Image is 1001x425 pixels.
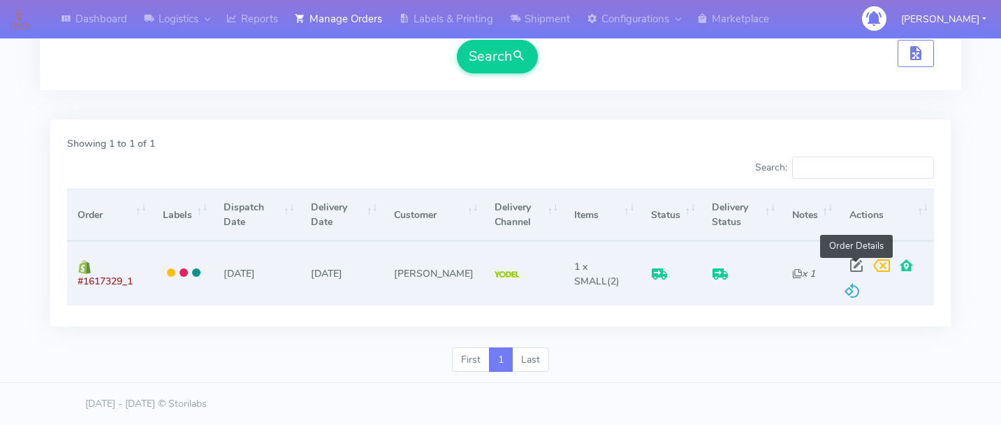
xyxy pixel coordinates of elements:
label: Showing 1 to 1 of 1 [67,136,155,151]
i: x 1 [792,267,815,280]
button: [PERSON_NAME] [891,5,997,34]
img: Yodel [495,271,519,278]
th: Actions: activate to sort column ascending [839,189,934,241]
span: #1617329_1 [78,275,133,288]
th: Dispatch Date: activate to sort column ascending [213,189,300,241]
img: shopify.png [78,260,92,274]
th: Delivery Channel: activate to sort column ascending [484,189,564,241]
span: (2) [574,260,620,288]
label: Search: [755,157,934,179]
td: [DATE] [300,241,383,305]
th: Notes: activate to sort column ascending [781,189,838,241]
th: Labels: activate to sort column ascending [152,189,213,241]
input: Search: [792,157,934,179]
th: Delivery Date: activate to sort column ascending [300,189,383,241]
button: Search [457,40,538,73]
td: [DATE] [213,241,300,305]
td: [PERSON_NAME] [383,241,483,305]
th: Items: activate to sort column ascending [564,189,641,241]
a: 1 [489,347,513,373]
span: 1 x SMALL [574,260,607,288]
th: Order: activate to sort column ascending [67,189,152,241]
th: Delivery Status: activate to sort column ascending [701,189,781,241]
th: Status: activate to sort column ascending [641,189,701,241]
th: Customer: activate to sort column ascending [383,189,483,241]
